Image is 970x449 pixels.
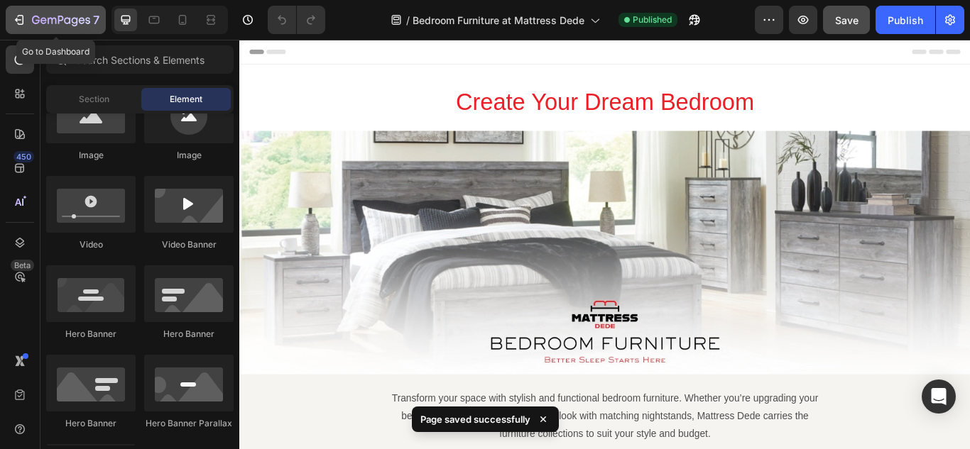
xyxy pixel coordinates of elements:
[144,149,234,162] div: Image
[922,379,956,414] div: Open Intercom Messenger
[413,13,584,28] span: Bedroom Furniture at Mattress Dede
[46,328,136,340] div: Hero Banner
[170,93,202,106] span: Element
[268,6,325,34] div: Undo/Redo
[6,6,106,34] button: 7
[46,45,234,74] input: Search Sections & Elements
[13,151,34,162] div: 450
[46,417,136,430] div: Hero Banner
[144,417,234,430] div: Hero Banner Parallax
[888,13,923,28] div: Publish
[239,40,970,449] iframe: Design area
[144,328,234,340] div: Hero Banner
[823,6,870,34] button: Save
[79,93,109,106] span: Section
[835,14,859,26] span: Save
[46,149,136,162] div: Image
[11,260,34,271] div: Beta
[144,238,234,251] div: Video Banner
[93,11,99,28] p: 7
[420,412,530,426] p: Page saved successfully
[876,6,935,34] button: Publish
[406,13,410,28] span: /
[633,13,672,26] span: Published
[46,238,136,251] div: Video
[11,52,841,93] h2: Create Your Dream Bedroom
